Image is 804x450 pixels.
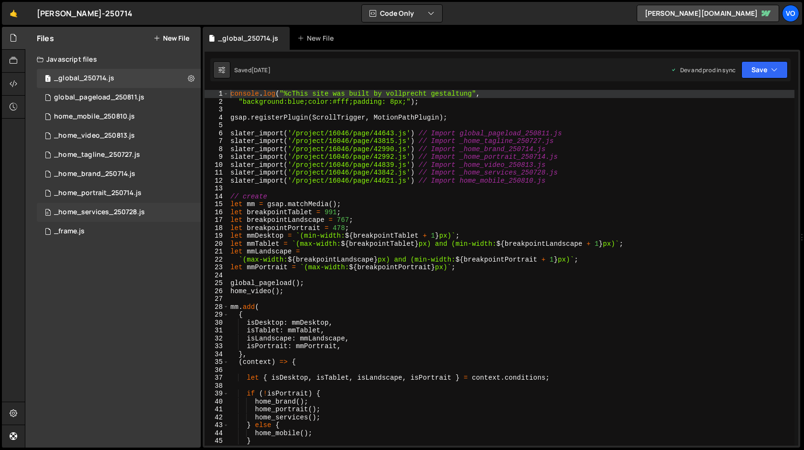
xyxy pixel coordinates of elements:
div: 26 [205,287,229,296]
div: _home_brand_250714.js [54,170,135,178]
div: 28 [205,303,229,311]
div: 22 [205,256,229,264]
span: 1 [45,76,51,83]
div: 16046/43815.js [37,145,201,165]
div: Javascript files [25,50,201,69]
div: 4 [205,114,229,122]
div: [DATE] [251,66,271,74]
div: 24 [205,272,229,280]
a: 🤙 [2,2,25,25]
div: 16 [205,209,229,217]
div: 31 [205,327,229,335]
div: 8 [205,145,229,154]
div: 16046/42989.js [37,69,201,88]
div: 16046/42994.js [37,222,201,241]
div: 3 [205,106,229,114]
div: 9 [205,153,229,161]
div: 27 [205,295,229,303]
div: _frame.js [54,227,85,236]
div: 44 [205,429,229,438]
div: 6 [205,130,229,138]
div: 16046/44839.js [37,126,201,145]
div: 39 [205,390,229,398]
div: 23 [205,263,229,272]
div: 16046/43842.js [37,203,201,222]
div: 11 [205,169,229,177]
div: 16046/42992.js [37,184,201,203]
div: 45 [205,437,229,445]
div: 19 [205,232,229,240]
div: _home_video_250813.js [54,132,135,140]
div: 5 [205,121,229,130]
div: [PERSON_NAME]-250714 [37,8,132,19]
div: 20 [205,240,229,248]
div: 38 [205,382,229,390]
div: 25 [205,279,229,287]
div: _global_250714.js [218,33,278,43]
div: 12 [205,177,229,185]
div: 43 [205,421,229,429]
div: 41 [205,406,229,414]
button: Save [741,61,788,78]
div: _global_250714.js [54,74,114,83]
div: _home_portrait_250714.js [54,189,141,198]
div: 30 [205,319,229,327]
div: 13 [205,185,229,193]
div: Dev and prod in sync [671,66,736,74]
div: 16046/44621.js [37,107,201,126]
a: vo [782,5,799,22]
div: 37 [205,374,229,382]
div: 32 [205,335,229,343]
div: Saved [234,66,271,74]
div: home_mobile_250810.js [54,112,135,121]
div: 35 [205,358,229,366]
button: New File [153,34,189,42]
div: 2 [205,98,229,106]
div: New File [297,33,337,43]
div: _home_services_250728.js [54,208,145,217]
div: _home_tagline_250727.js [54,151,140,159]
div: 1 [205,90,229,98]
div: 15 [205,200,229,209]
a: [PERSON_NAME][DOMAIN_NAME] [637,5,779,22]
span: 0 [45,209,51,217]
div: 16046/42990.js [37,165,201,184]
div: 33 [205,342,229,351]
div: 21 [205,248,229,256]
div: 40 [205,398,229,406]
div: 36 [205,366,229,374]
div: 17 [205,216,229,224]
div: 14 [205,193,229,201]
div: global_pageload_250811.js [54,93,144,102]
div: 16046/44643.js [37,88,201,107]
div: 18 [205,224,229,232]
div: 7 [205,137,229,145]
div: 34 [205,351,229,359]
h2: Files [37,33,54,44]
div: 42 [205,414,229,422]
div: 10 [205,161,229,169]
button: Code Only [362,5,442,22]
div: 29 [205,311,229,319]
